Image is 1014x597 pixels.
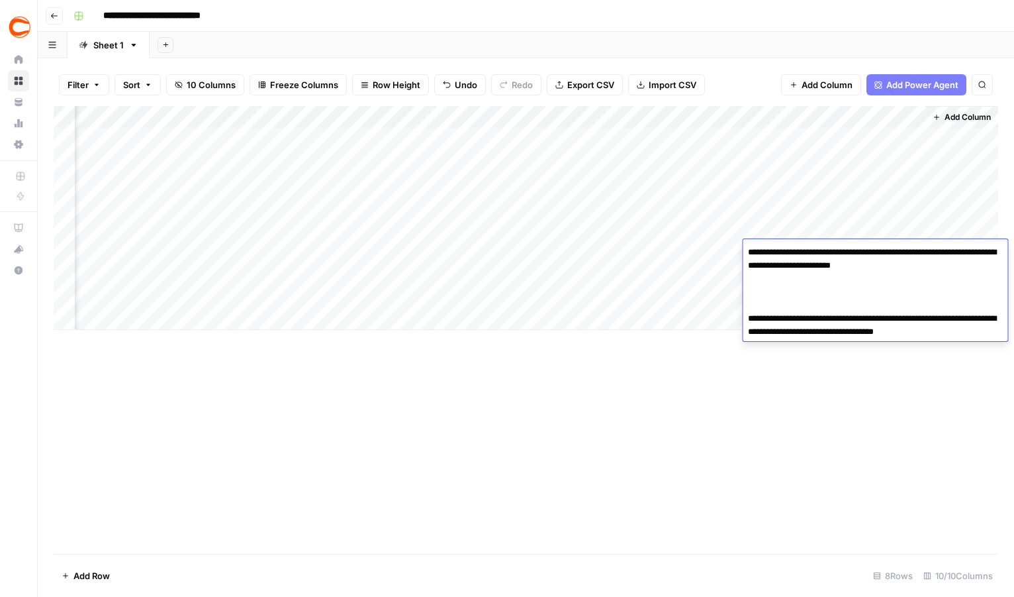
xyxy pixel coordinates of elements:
[927,109,996,126] button: Add Column
[8,113,29,134] a: Usage
[868,565,918,586] div: 8 Rows
[8,70,29,91] a: Browse
[73,569,110,582] span: Add Row
[187,78,236,91] span: 10 Columns
[373,78,420,91] span: Row Height
[434,74,486,95] button: Undo
[8,217,29,239] a: AirOps Academy
[8,49,29,70] a: Home
[166,74,244,95] button: 10 Columns
[866,74,966,95] button: Add Power Agent
[512,78,533,91] span: Redo
[352,74,429,95] button: Row Height
[491,74,541,95] button: Redo
[250,74,347,95] button: Freeze Columns
[455,78,477,91] span: Undo
[8,91,29,113] a: Your Data
[8,15,32,39] img: Covers Logo
[59,74,109,95] button: Filter
[54,565,118,586] button: Add Row
[115,74,161,95] button: Sort
[93,38,124,52] div: Sheet 1
[8,239,29,260] button: What's new?
[781,74,861,95] button: Add Column
[8,11,29,44] button: Workspace: Covers
[270,78,338,91] span: Freeze Columns
[8,134,29,155] a: Settings
[9,239,28,259] div: What's new?
[918,565,998,586] div: 10/10 Columns
[628,74,705,95] button: Import CSV
[945,111,991,123] span: Add Column
[649,78,696,91] span: Import CSV
[8,260,29,281] button: Help + Support
[68,32,150,58] a: Sheet 1
[547,74,623,95] button: Export CSV
[802,78,853,91] span: Add Column
[68,78,89,91] span: Filter
[123,78,140,91] span: Sort
[886,78,958,91] span: Add Power Agent
[567,78,614,91] span: Export CSV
